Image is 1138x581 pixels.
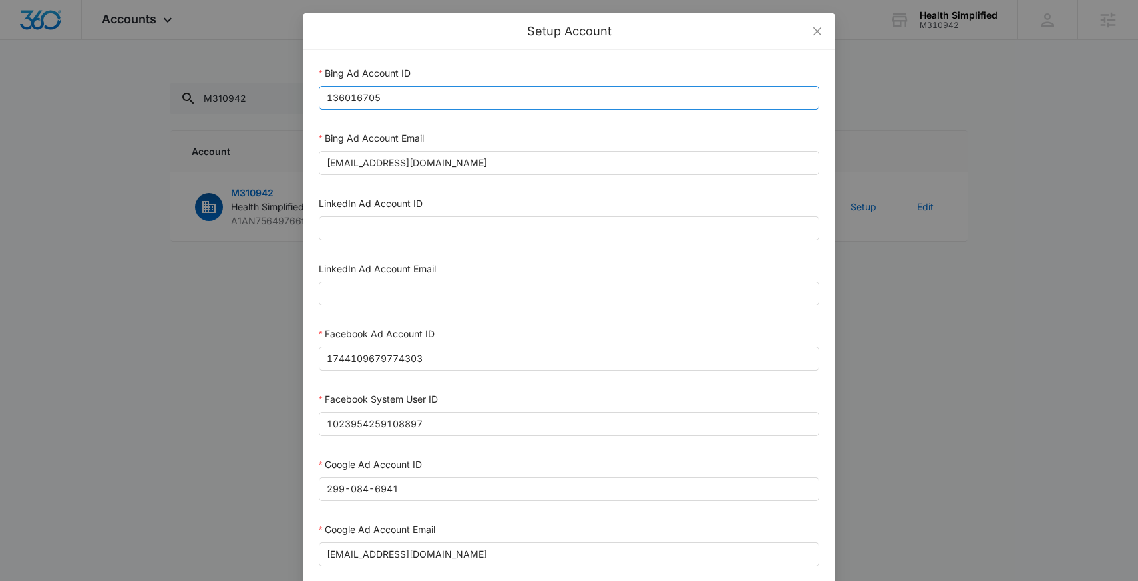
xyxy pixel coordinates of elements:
input: Facebook Ad Account ID [319,347,819,371]
label: Bing Ad Account ID [319,67,411,79]
span: close [812,26,823,37]
label: Facebook Ad Account ID [319,328,435,339]
input: Google Ad Account ID [319,477,819,501]
label: Bing Ad Account Email [319,132,424,144]
label: Google Ad Account Email [319,524,435,535]
input: Google Ad Account Email [319,542,819,566]
input: Bing Ad Account Email [319,151,819,175]
label: LinkedIn Ad Account Email [319,263,436,274]
input: Bing Ad Account ID [319,86,819,110]
input: LinkedIn Ad Account ID [319,216,819,240]
input: Facebook System User ID [319,412,819,436]
label: Facebook System User ID [319,393,438,405]
button: Close [799,13,835,49]
label: LinkedIn Ad Account ID [319,198,423,209]
div: Setup Account [319,24,819,39]
label: Google Ad Account ID [319,459,422,470]
input: LinkedIn Ad Account Email [319,282,819,305]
